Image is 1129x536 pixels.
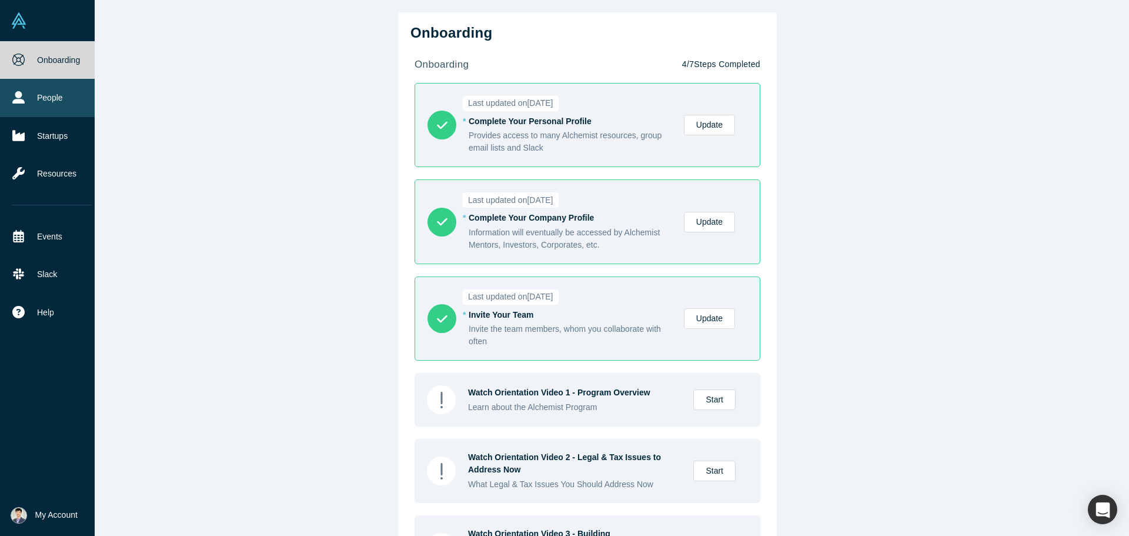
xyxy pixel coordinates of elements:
[468,401,681,414] div: Learn about the Alchemist Program
[469,129,672,154] div: Provides access to many Alchemist resources, group email lists and Slack
[35,509,78,521] span: My Account
[469,115,672,128] div: Complete Your Personal Profile
[11,507,27,524] img: Fred Fan's Account
[684,115,735,135] a: Update
[684,308,735,329] a: Update
[684,212,735,232] a: Update
[37,307,54,319] span: Help
[469,323,672,348] div: Invite the team members, whom you collaborate with often
[11,12,27,29] img: Alchemist Vault Logo
[469,309,672,321] div: Invite Your Team
[693,389,736,410] a: Start
[463,192,559,208] span: Last updated on [DATE]
[469,212,672,224] div: Complete Your Company Profile
[11,507,78,524] button: My Account
[463,96,559,111] span: Last updated on [DATE]
[682,58,760,71] p: 4 / 7 Steps Completed
[468,451,681,476] div: Watch Orientation Video 2 - Legal & Tax Issues to Address Now
[468,387,681,399] div: Watch Orientation Video 1 - Program Overview
[410,25,764,42] h2: Onboarding
[415,59,469,70] strong: onboarding
[463,289,559,305] span: Last updated on [DATE]
[693,461,736,481] a: Start
[469,227,672,251] div: Information will eventually be accessed by Alchemist Mentors, Investors, Corporates, etc.
[468,478,681,491] div: What Legal & Tax Issues You Should Address Now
